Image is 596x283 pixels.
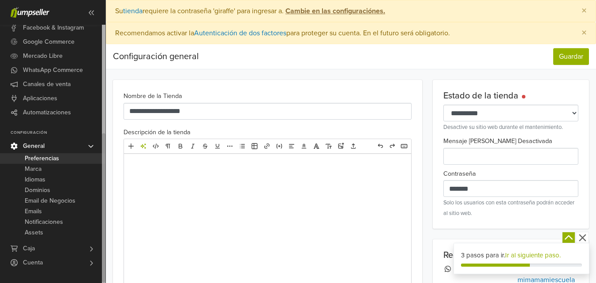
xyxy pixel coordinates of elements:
a: Negrita [175,140,186,152]
a: Cursiva [187,140,199,152]
a: Color del texto [298,140,310,152]
a: Eliminado [199,140,211,152]
div: Configuración general [113,48,199,65]
span: Canales de venta [23,77,71,91]
a: Lista [236,140,248,152]
div: 3 pasos para ir. [461,250,582,260]
label: Mensaje [PERSON_NAME] Desactivada [443,136,552,146]
span: Caja [23,241,35,256]
a: Subir archivos [348,140,359,152]
span: Automatizaciones [23,106,71,120]
a: Atajos [398,140,410,152]
a: Subir imágenes [335,140,347,152]
a: Añadir [125,140,137,152]
label: Descripción de la tienda [124,128,191,137]
div: Recomendamos activar la para proteger su cuenta. En el futuro será obligatorio. [106,22,596,44]
span: Cuenta [23,256,43,270]
label: Nombre de la Tienda [124,91,182,101]
button: Close [573,0,596,22]
a: Fuente [311,140,322,152]
a: Rehacer [386,140,398,152]
a: Subrayado [212,140,223,152]
span: × [581,26,587,39]
a: Cambie en las configuraciónes. [284,7,385,15]
span: General [23,139,45,153]
a: Tabla [249,140,260,152]
span: Idiomas [25,174,45,185]
a: Más formato [224,140,236,152]
label: Contraseña [443,169,476,179]
button: Guardar [553,48,589,65]
span: WhatsApp Commerce [23,63,83,77]
span: Emails [25,206,42,217]
a: Enlace [261,140,273,152]
a: Tamaño de fuente [323,140,334,152]
a: tienda [123,7,142,15]
a: Alineación [286,140,297,152]
small: Solo los usuarios con esta contraseña podrán acceder al sitio web. [443,199,574,217]
span: Email de Negocios [25,196,75,206]
a: Incrustar [274,140,285,152]
a: Herramientas de IA [138,140,149,152]
span: Google Commerce [23,35,75,49]
span: Facebook & Instagram [23,21,84,35]
a: Ir al siguiente paso. [505,251,561,259]
span: Aplicaciones [23,91,57,106]
div: Estado de la tienda [443,91,578,101]
span: Dominios [25,185,50,196]
strong: Cambie en las configuraciónes. [285,7,385,15]
a: Formato [162,140,174,152]
span: Notificaciones [25,217,63,227]
span: × [581,4,587,17]
small: Desactive su sitio web durante el mantenimiento. [443,124,563,131]
a: HTML [150,140,161,152]
button: Close [573,23,596,44]
span: Mercado Libre [23,49,63,63]
p: Configuración [11,130,105,136]
span: Marca [25,164,41,174]
a: Deshacer [375,140,386,152]
span: Preferencias [25,153,59,164]
span: Assets [25,227,43,238]
a: Autenticación de dos factores [194,29,286,38]
div: Redes Sociales [443,250,578,260]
